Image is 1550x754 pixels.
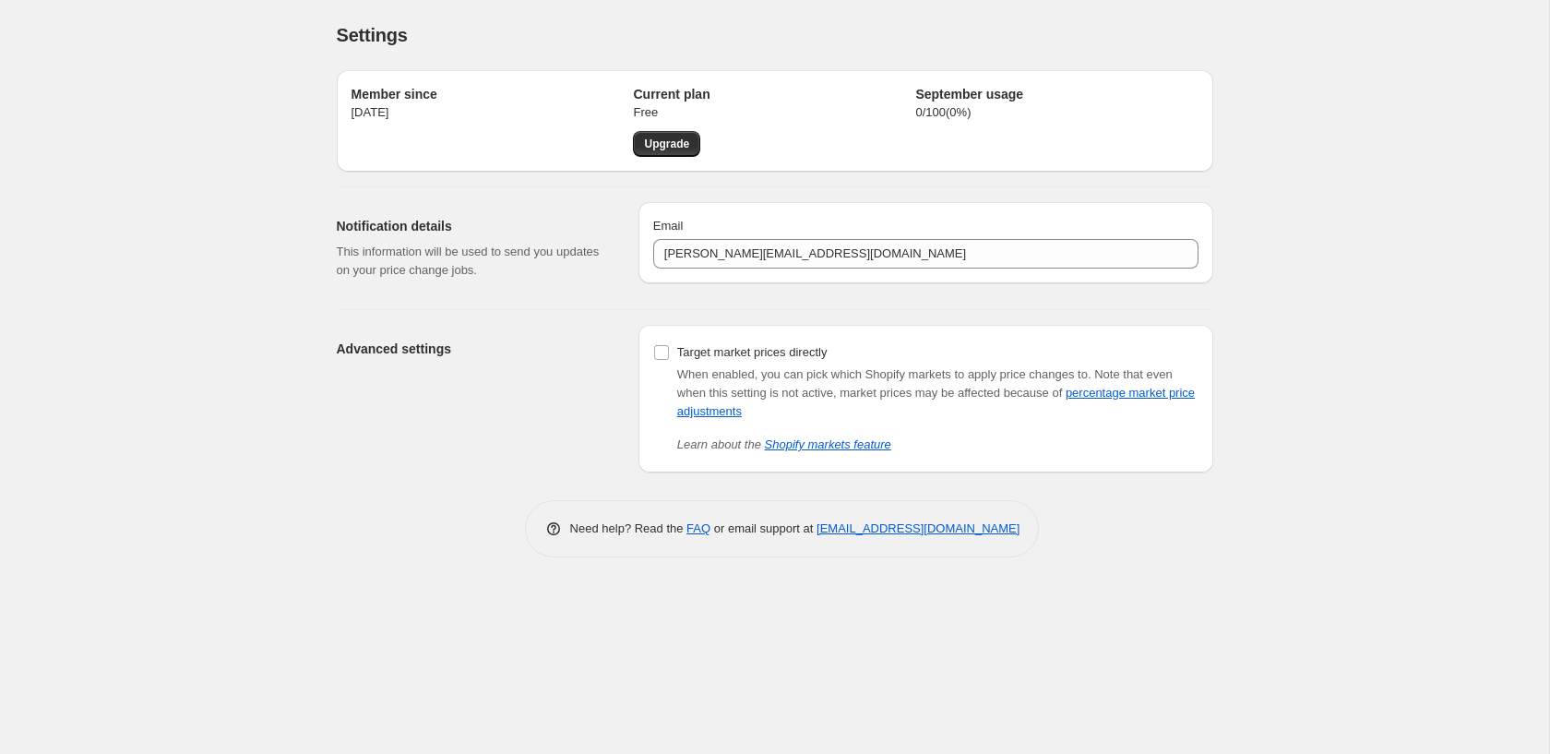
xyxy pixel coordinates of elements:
a: [EMAIL_ADDRESS][DOMAIN_NAME] [817,521,1019,535]
span: Target market prices directly [677,345,828,359]
h2: Current plan [633,85,915,103]
span: Email [653,219,684,233]
span: When enabled, you can pick which Shopify markets to apply price changes to. [677,367,1091,381]
a: Upgrade [633,131,700,157]
p: This information will be used to send you updates on your price change jobs. [337,243,609,280]
h2: Notification details [337,217,609,235]
h2: Member since [352,85,634,103]
p: 0 / 100 ( 0 %) [915,103,1198,122]
a: Shopify markets feature [765,437,891,451]
span: Upgrade [644,137,689,151]
p: Free [633,103,915,122]
span: or email support at [710,521,817,535]
span: Note that even when this setting is not active, market prices may be affected because of [677,367,1195,418]
i: Learn about the [677,437,891,451]
p: [DATE] [352,103,634,122]
h2: Advanced settings [337,340,609,358]
span: Settings [337,25,408,45]
a: FAQ [686,521,710,535]
span: Need help? Read the [570,521,687,535]
h2: September usage [915,85,1198,103]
